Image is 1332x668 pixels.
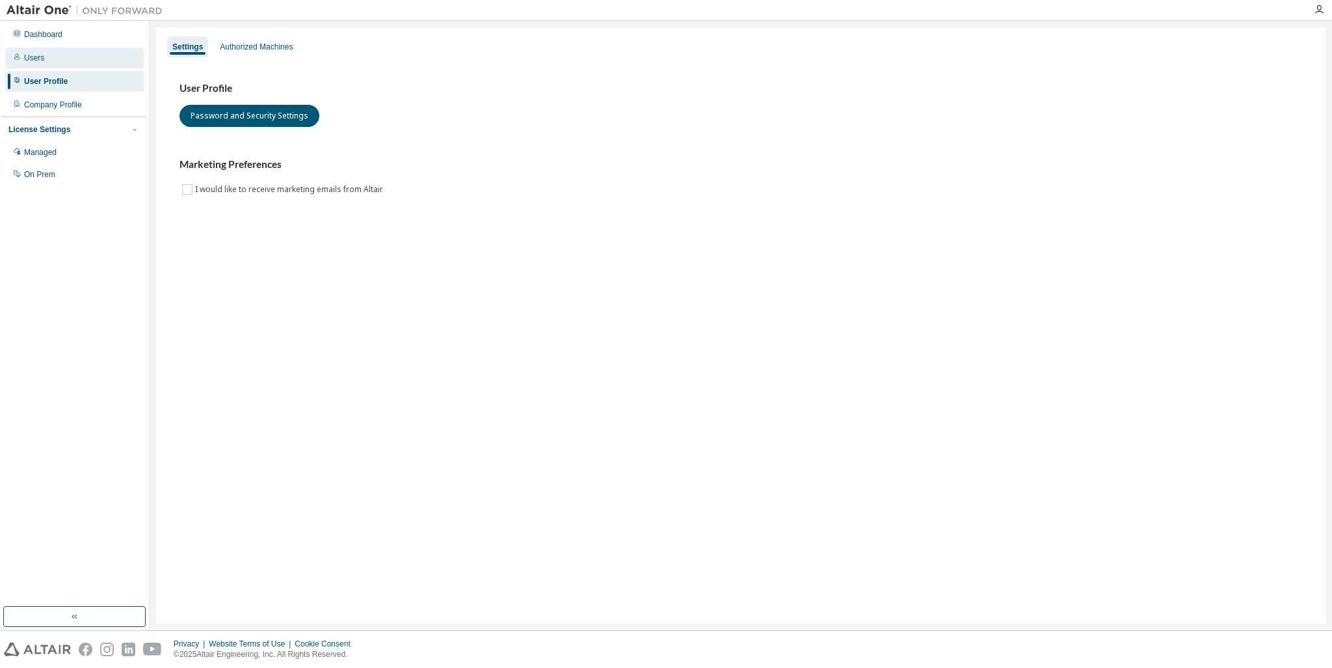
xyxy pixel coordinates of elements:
[220,42,293,52] div: Authorized Machines
[79,643,92,656] img: facebook.svg
[295,639,358,649] div: Cookie Consent
[24,29,62,40] div: Dashboard
[24,147,57,158] div: Managed
[143,643,162,656] img: youtube.svg
[180,158,1302,171] h3: Marketing Preferences
[100,643,114,656] img: instagram.svg
[24,53,44,63] div: Users
[8,124,70,135] div: License Settings
[174,639,209,649] div: Privacy
[180,82,1302,95] h3: User Profile
[24,76,68,87] div: User Profile
[24,100,82,110] div: Company Profile
[172,42,203,52] div: Settings
[209,639,295,649] div: Website Terms of Use
[195,182,386,197] label: I would like to receive marketing emails from Altair
[122,643,135,656] img: linkedin.svg
[174,649,358,660] p: © 2025 Altair Engineering, Inc. All Rights Reserved.
[7,4,169,17] img: Altair One
[24,169,55,180] div: On Prem
[4,643,71,656] img: altair_logo.svg
[180,105,319,127] button: Password and Security Settings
